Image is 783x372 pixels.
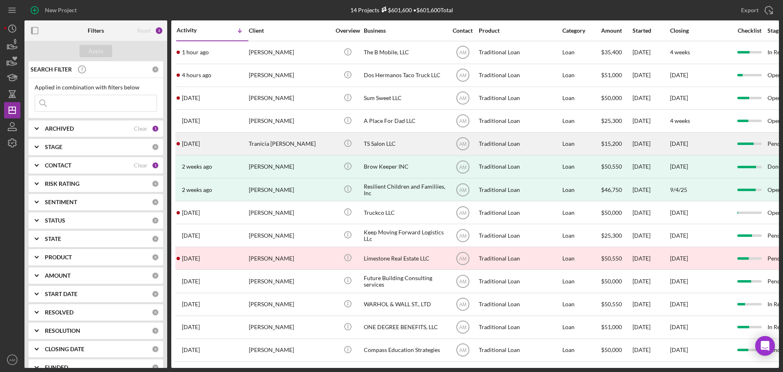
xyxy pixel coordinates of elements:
text: AM [459,233,467,238]
div: $601,600 [379,7,412,13]
time: 2025-09-17 00:46 [182,95,200,101]
time: [DATE] [670,301,688,307]
div: [PERSON_NAME] [249,316,330,338]
div: 0 [152,217,159,224]
div: 0 [152,66,159,73]
button: Apply [80,45,112,57]
text: AM [459,96,467,101]
time: [DATE] [670,94,688,101]
div: Traditional Loan [479,339,560,361]
div: [DATE] [633,110,669,132]
div: 0 [152,143,159,151]
div: $50,550 [601,247,632,269]
div: [PERSON_NAME] [249,202,330,223]
time: [DATE] [670,346,688,353]
div: 1 [152,125,159,132]
b: CLOSING DATE [45,346,84,352]
div: Future Building Consulting services [364,270,445,292]
div: Traditional Loan [479,316,560,338]
div: Closing [670,27,731,34]
time: [DATE] [670,255,688,262]
text: AM [459,210,467,216]
div: [PERSON_NAME] [249,87,330,109]
div: Started [633,27,669,34]
span: $25,300 [601,232,622,239]
time: 2025-07-18 13:20 [182,278,200,285]
button: Export [733,2,779,18]
div: Keep Moving Forward Logistics LLc [364,225,445,246]
div: $15,200 [601,133,632,155]
time: [DATE] [670,278,688,285]
div: Traditional Loan [479,225,560,246]
b: STAGE [45,144,62,150]
span: $25,300 [601,117,622,124]
div: Product [479,27,560,34]
div: Clear [134,162,148,169]
span: $50,000 [601,209,622,216]
div: [DATE] [633,247,669,269]
div: Open Intercom Messenger [755,336,775,356]
div: 0 [152,290,159,298]
div: [PERSON_NAME] [249,339,330,361]
div: Export [741,2,759,18]
div: Traditional Loan [479,294,560,315]
div: Traditional Loan [479,179,560,200]
div: [PERSON_NAME] [249,247,330,269]
time: 2025-09-16 13:48 [182,140,200,147]
div: Applied in combination with filters below [35,84,157,91]
div: 0 [152,364,159,371]
div: 0 [152,309,159,316]
div: [PERSON_NAME] [249,110,330,132]
div: Traditional Loan [479,87,560,109]
div: Activity [177,27,212,33]
div: Brow Keeper INC [364,156,445,178]
div: Traditional Loan [479,65,560,86]
span: $51,000 [601,71,622,78]
div: A Place For Dad LLC [364,110,445,132]
div: $50,550 [601,156,632,178]
div: [DATE] [670,140,688,147]
div: The B Mobile, LLC [364,42,445,63]
div: Loan [562,247,600,269]
div: Traditional Loan [479,133,560,155]
div: Sum Sweet LLC [364,87,445,109]
time: 2025-08-25 01:19 [182,209,200,216]
text: AM [459,347,467,353]
div: 0 [152,327,159,334]
time: 2025-09-03 19:42 [182,163,212,170]
div: [DATE] [633,179,669,200]
b: FUNDED [45,364,68,371]
time: 2025-09-16 20:00 [182,118,200,124]
div: Client [249,27,330,34]
time: 4 weeks [670,117,690,124]
time: [DATE] [670,323,688,330]
div: Traditional Loan [479,42,560,63]
div: Traditional Loan [479,202,560,223]
div: [DATE] [633,294,669,315]
div: Tranicia [PERSON_NAME] [249,133,330,155]
div: [DATE] [633,156,669,178]
div: 0 [152,198,159,206]
div: [PERSON_NAME] [249,42,330,63]
time: 2025-09-18 17:51 [182,49,209,56]
div: [PERSON_NAME] [249,65,330,86]
text: AM [459,325,467,330]
div: Compass Education Strategies [364,339,445,361]
div: $46,750 [601,179,632,200]
text: AM [459,50,467,56]
div: [PERSON_NAME] [249,270,330,292]
div: [DATE] [633,339,669,361]
div: Contact [447,27,478,34]
div: 0 [152,180,159,187]
div: Truckco LLC [364,202,445,223]
div: Loan [562,42,600,63]
div: Traditional Loan [479,270,560,292]
b: SEARCH FILTER [31,66,72,73]
div: Amount [601,27,632,34]
div: [DATE] [633,133,669,155]
text: AM [459,141,467,147]
time: 2025-05-22 18:10 [182,301,200,307]
b: SENTIMENT [45,199,77,205]
div: Loan [562,133,600,155]
div: Overview [332,27,363,34]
